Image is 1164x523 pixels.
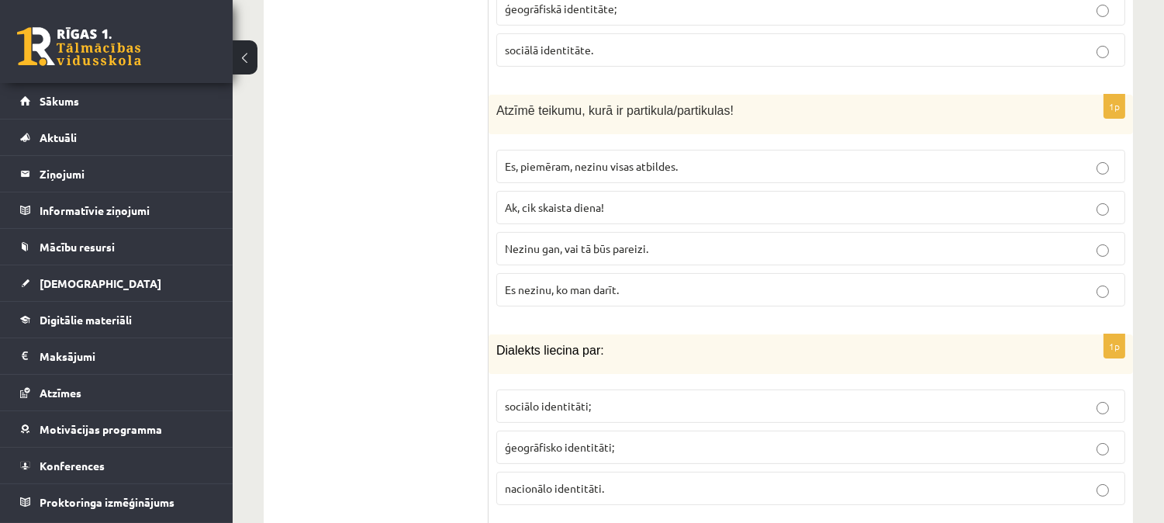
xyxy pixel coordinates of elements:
[1097,484,1109,497] input: nacionālo identitāti.
[1097,443,1109,455] input: ģeogrāfisko identitāti;
[1104,334,1125,358] p: 1p
[40,338,213,374] legend: Maksājumi
[40,495,174,509] span: Proktoringa izmēģinājums
[505,399,591,413] span: sociālo identitāti;
[20,484,213,520] a: Proktoringa izmēģinājums
[40,313,132,327] span: Digitālie materiāli
[20,448,213,483] a: Konferences
[20,192,213,228] a: Informatīvie ziņojumi
[1097,286,1109,298] input: Es nezinu, ko man darīt.
[40,130,77,144] span: Aktuāli
[505,282,619,296] span: Es nezinu, ko man darīt.
[20,156,213,192] a: Ziņojumi
[1097,244,1109,257] input: Nezinu gan, vai tā būs pareizi.
[20,119,213,155] a: Aktuāli
[505,241,648,255] span: Nezinu gan, vai tā būs pareizi.
[40,276,161,290] span: [DEMOGRAPHIC_DATA]
[1097,5,1109,17] input: ģeogrāfiskā identitāte;
[505,200,604,214] span: Ak, cik skaista diena!
[40,192,213,228] legend: Informatīvie ziņojumi
[40,386,81,400] span: Atzīmes
[20,302,213,338] a: Digitālie materiāli
[1097,402,1109,414] input: sociālo identitāti;
[505,2,617,16] span: ģeogrāfiskā identitāte;
[1097,162,1109,175] input: Es, piemēram, nezinu visas atbildes.
[20,229,213,265] a: Mācību resursi
[496,104,734,117] span: Atzīmē teikumu, kurā ir partikula/partikulas!
[505,440,614,454] span: ģeogrāfisko identitāti;
[1097,46,1109,58] input: sociālā identitāte.
[20,411,213,447] a: Motivācijas programma
[505,159,678,173] span: Es, piemēram, nezinu visas atbildes.
[20,375,213,410] a: Atzīmes
[40,422,162,436] span: Motivācijas programma
[505,43,593,57] span: sociālā identitāte.
[20,265,213,301] a: [DEMOGRAPHIC_DATA]
[1104,94,1125,119] p: 1p
[40,240,115,254] span: Mācību resursi
[40,94,79,108] span: Sākums
[20,83,213,119] a: Sākums
[40,459,105,473] span: Konferences
[40,156,213,192] legend: Ziņojumi
[17,27,141,66] a: Rīgas 1. Tālmācības vidusskola
[505,481,604,495] span: nacionālo identitāti.
[496,344,604,357] span: Dialekts liecina par:
[20,338,213,374] a: Maksājumi
[1097,203,1109,216] input: Ak, cik skaista diena!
